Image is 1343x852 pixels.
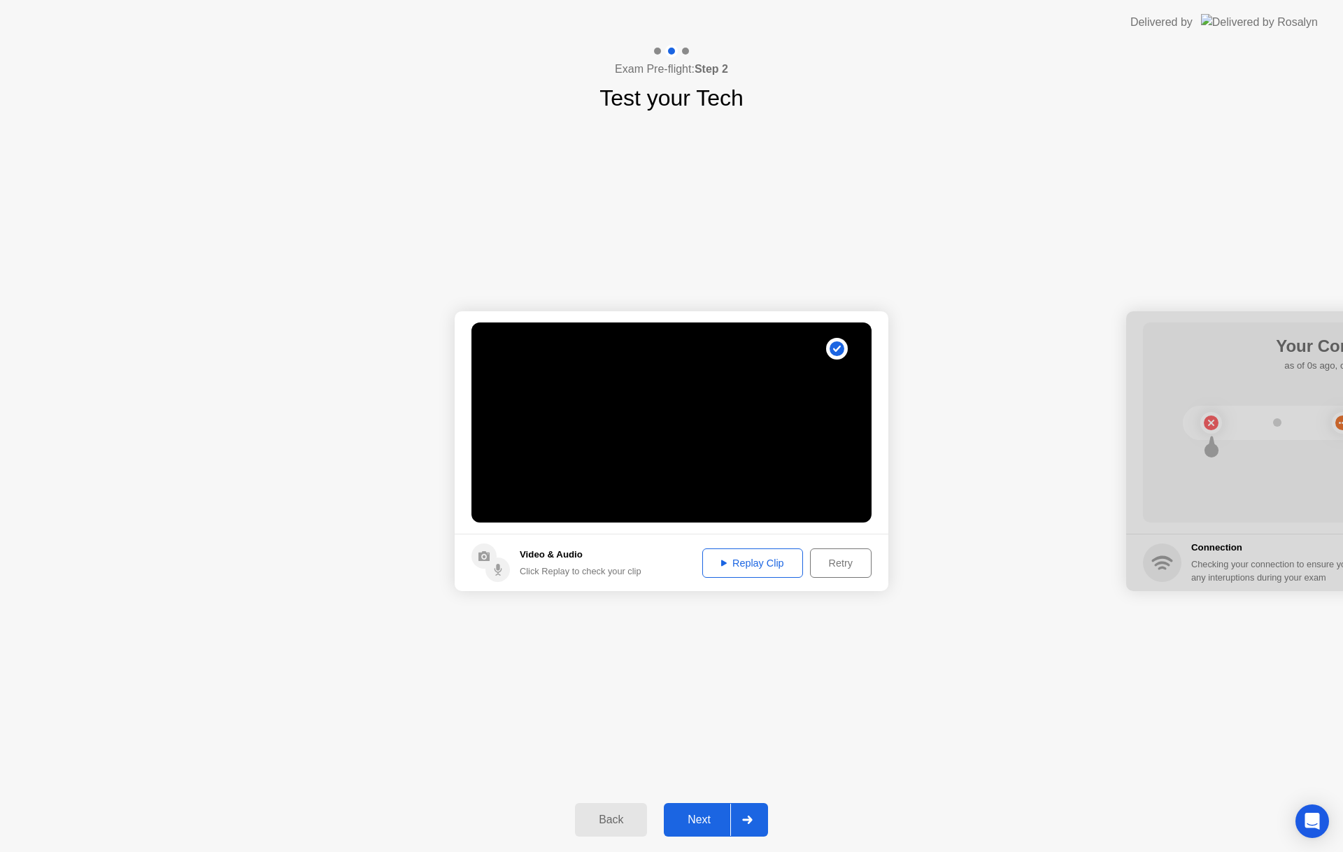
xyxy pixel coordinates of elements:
[579,814,643,826] div: Back
[520,565,641,578] div: Click Replay to check your clip
[599,81,744,115] h1: Test your Tech
[1201,14,1318,30] img: Delivered by Rosalyn
[815,558,867,569] div: Retry
[520,548,641,562] h5: Video & Audio
[702,548,803,578] button: Replay Clip
[1130,14,1193,31] div: Delivered by
[575,803,647,837] button: Back
[668,814,730,826] div: Next
[695,63,728,75] b: Step 2
[810,548,872,578] button: Retry
[664,803,768,837] button: Next
[615,61,728,78] h4: Exam Pre-flight:
[707,558,798,569] div: Replay Clip
[1295,804,1329,838] div: Open Intercom Messenger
